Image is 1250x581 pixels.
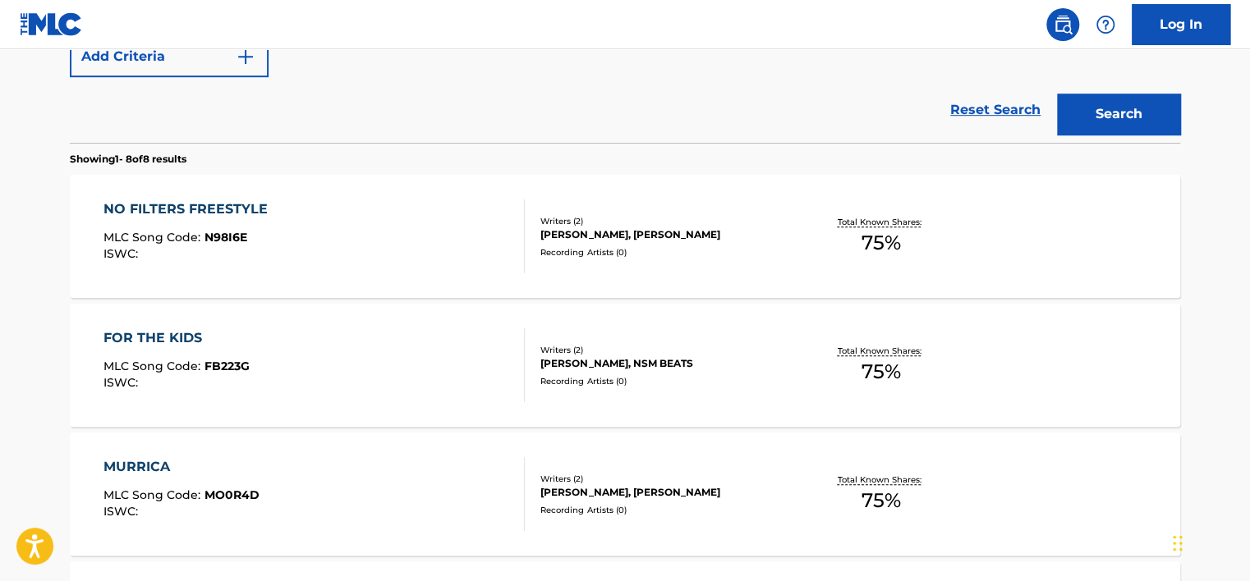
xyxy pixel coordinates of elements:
[837,345,925,357] p: Total Known Shares:
[540,356,788,371] div: [PERSON_NAME], NSM BEATS
[837,216,925,228] p: Total Known Shares:
[103,375,142,390] span: ISWC :
[942,92,1049,128] a: Reset Search
[540,375,788,387] div: Recording Artists ( 0 )
[1168,502,1250,581] iframe: Chat Widget
[1132,4,1230,45] a: Log In
[103,457,260,477] div: MURRICA
[1053,15,1073,34] img: search
[70,175,1180,298] a: NO FILTERS FREESTYLEMLC Song Code:N98I6EISWC:Writers (2)[PERSON_NAME], [PERSON_NAME]Recording Art...
[1046,8,1079,41] a: Public Search
[540,473,788,485] div: Writers ( 2 )
[1089,8,1122,41] div: Help
[837,473,925,486] p: Total Known Shares:
[540,246,788,258] div: Recording Artists ( 0 )
[205,230,247,245] span: N98I6E
[103,230,205,245] span: MLC Song Code :
[70,304,1180,427] a: FOR THE KIDSMLC Song Code:FB223GISWC:Writers (2)[PERSON_NAME], NSM BEATSRecording Artists (0)Tota...
[205,487,260,502] span: MO0R4D
[1057,94,1180,135] button: Search
[70,152,186,167] p: Showing 1 - 8 of 8 results
[540,344,788,356] div: Writers ( 2 )
[862,486,901,515] span: 75 %
[205,359,250,373] span: FB223G
[1096,15,1115,34] img: help
[103,199,276,219] div: NO FILTERS FREESTYLE
[70,432,1180,556] a: MURRICAMLC Song Code:MO0R4DISWC:Writers (2)[PERSON_NAME], [PERSON_NAME]Recording Artists (0)Total...
[103,328,250,348] div: FOR THE KIDS
[103,359,205,373] span: MLC Song Code :
[1173,519,1183,568] div: Drag
[540,485,788,500] div: [PERSON_NAME], [PERSON_NAME]
[20,12,83,36] img: MLC Logo
[70,36,269,77] button: Add Criteria
[862,228,901,258] span: 75 %
[103,246,142,261] span: ISWC :
[862,357,901,387] span: 75 %
[236,47,255,66] img: 9d2ae6d4665cec9f34b9.svg
[103,504,142,519] span: ISWC :
[540,504,788,516] div: Recording Artists ( 0 )
[540,215,788,227] div: Writers ( 2 )
[540,227,788,242] div: [PERSON_NAME], [PERSON_NAME]
[103,487,205,502] span: MLC Song Code :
